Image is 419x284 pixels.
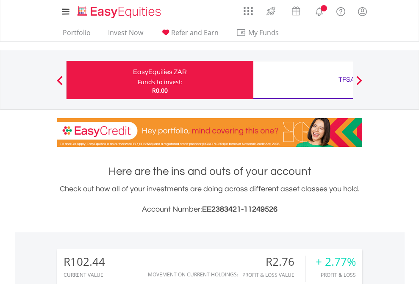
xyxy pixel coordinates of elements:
span: My Funds [236,27,291,38]
span: R0.00 [152,86,168,94]
button: Previous [51,80,68,88]
img: thrive-v2.svg [264,4,278,18]
h1: Here are the ins and outs of your account [57,164,362,179]
div: Check out how all of your investments are doing across different asset classes you hold. [57,183,362,215]
div: R102.44 [64,256,105,268]
div: Funds to invest: [138,78,183,86]
a: My Profile [352,2,373,21]
button: Next [351,80,368,88]
img: EasyEquities_Logo.png [76,5,164,19]
a: Invest Now [105,28,147,41]
div: EasyEquities ZAR [72,66,248,78]
div: CURRENT VALUE [64,272,105,278]
div: Profit & Loss Value [242,272,305,278]
a: Portfolio [59,28,94,41]
div: + 2.77% [316,256,356,268]
span: EE2383421-11249526 [202,205,277,213]
a: Notifications [308,2,330,19]
img: EasyCredit Promotion Banner [57,118,362,147]
div: Profit & Loss [316,272,356,278]
div: R2.76 [242,256,305,268]
a: Vouchers [283,2,308,18]
div: Movement on Current Holdings: [148,272,238,277]
a: FAQ's and Support [330,2,352,19]
a: Home page [74,2,164,19]
img: vouchers-v2.svg [289,4,303,18]
h3: Account Number: [57,204,362,215]
a: Refer and Earn [157,28,222,41]
img: grid-menu-icon.svg [244,6,253,16]
a: AppsGrid [238,2,258,16]
span: Refer and Earn [171,28,219,37]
